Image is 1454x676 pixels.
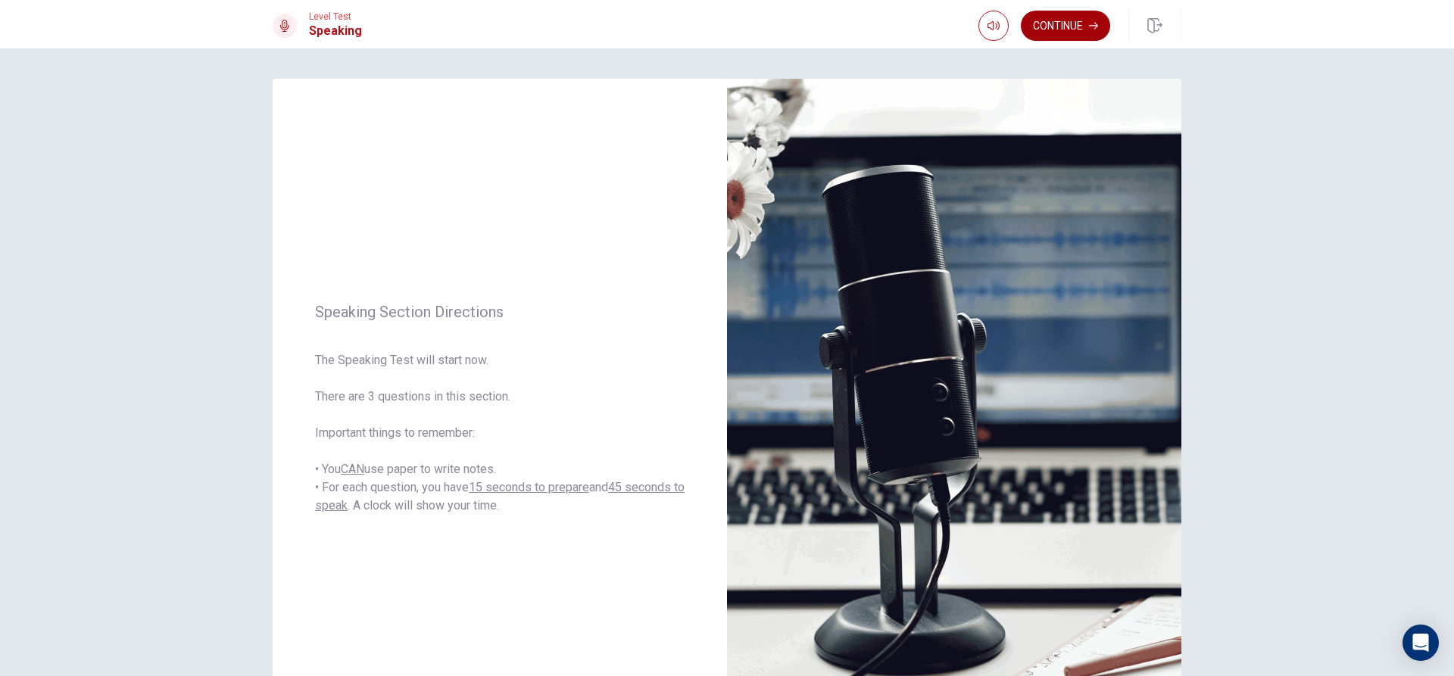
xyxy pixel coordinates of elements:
[315,303,685,321] span: Speaking Section Directions
[315,351,685,515] span: The Speaking Test will start now. There are 3 questions in this section. Important things to reme...
[1021,11,1110,41] button: Continue
[309,22,362,40] h1: Speaking
[1403,625,1439,661] div: Open Intercom Messenger
[341,462,364,476] u: CAN
[469,480,589,494] u: 15 seconds to prepare
[309,11,362,22] span: Level Test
